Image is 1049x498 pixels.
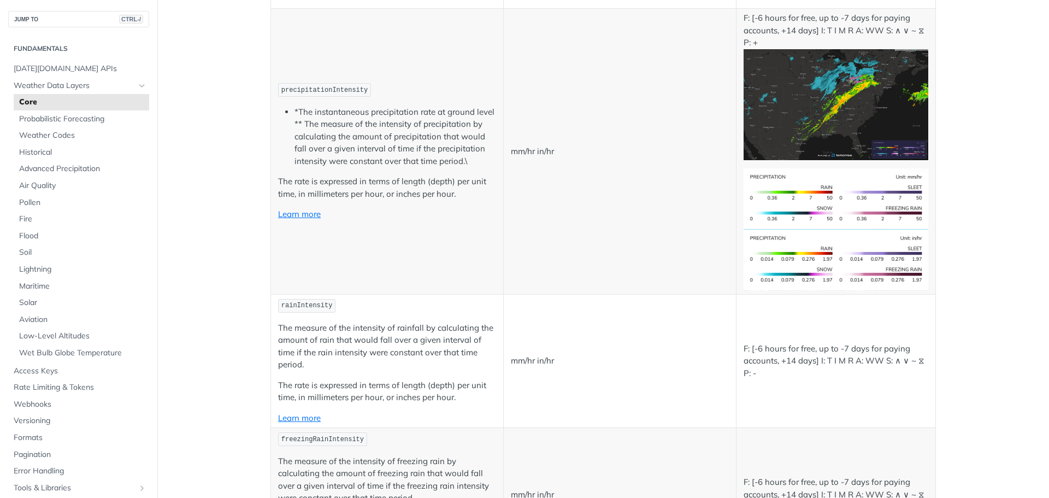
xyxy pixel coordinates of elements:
[14,466,146,477] span: Error Handling
[14,94,149,110] a: Core
[14,366,146,377] span: Access Keys
[19,231,146,242] span: Flood
[8,463,149,479] a: Error Handling
[19,163,146,174] span: Advanced Precipitation
[19,180,146,191] span: Air Quality
[14,111,149,127] a: Probabilistic Forecasting
[8,363,149,379] a: Access Keys
[14,328,149,344] a: Low-Level Altitudes
[511,355,729,367] p: mm/hr in/hr
[19,348,146,359] span: Wet Bulb Globe Temperature
[281,86,368,94] span: precipitationIntensity
[119,15,143,24] span: CTRL-/
[14,261,149,278] a: Lightning
[278,322,496,371] p: The measure of the intensity of rainfall by calculating the amount of rain that would fall over a...
[19,130,146,141] span: Weather Codes
[19,147,146,158] span: Historical
[8,44,149,54] h2: Fundamentals
[8,396,149,413] a: Webhooks
[19,281,146,292] span: Maritime
[14,312,149,328] a: Aviation
[281,302,333,309] span: rainIntensity
[14,295,149,311] a: Solar
[14,80,135,91] span: Weather Data Layers
[14,63,146,74] span: [DATE][DOMAIN_NAME] APIs
[19,247,146,258] span: Soil
[294,106,496,168] li: *The instantaneous precipitation rate at ground level ** The measure of the intensity of precipit...
[14,399,146,410] span: Webhooks
[14,228,149,244] a: Flood
[744,254,928,265] span: Expand image
[14,244,149,261] a: Soil
[19,331,146,342] span: Low-Level Altitudes
[8,480,149,496] a: Tools & LibrariesShow subpages for Tools & Libraries
[14,161,149,177] a: Advanced Precipitation
[138,81,146,90] button: Hide subpages for Weather Data Layers
[14,127,149,144] a: Weather Codes
[744,343,928,380] p: F: [-6 hours for free, up to -7 days for paying accounts, +14 days] I: T I M R A: WW S: ∧ ∨ ~ ⧖ P: -
[14,415,146,426] span: Versioning
[19,314,146,325] span: Aviation
[8,78,149,94] a: Weather Data LayersHide subpages for Weather Data Layers
[14,483,135,494] span: Tools & Libraries
[8,11,149,27] button: JUMP TOCTRL-/
[8,61,149,77] a: [DATE][DOMAIN_NAME] APIs
[744,192,928,203] span: Expand image
[14,178,149,194] a: Air Quality
[19,97,146,108] span: Core
[278,413,321,423] a: Learn more
[278,209,321,219] a: Learn more
[511,145,729,158] p: mm/hr in/hr
[19,297,146,308] span: Solar
[278,379,496,404] p: The rate is expressed in terms of length (depth) per unit time, in millimeters per hour, or inche...
[138,484,146,493] button: Show subpages for Tools & Libraries
[14,432,146,443] span: Formats
[278,175,496,200] p: The rate is expressed in terms of length (depth) per unit time, in millimeters per hour, or inche...
[744,98,928,109] span: Expand image
[281,436,364,443] span: freezingRainIntensity
[14,449,146,460] span: Pagination
[19,214,146,225] span: Fire
[8,413,149,429] a: Versioning
[744,12,928,160] p: F: [-6 hours for free, up to -7 days for paying accounts, +14 days] I: T I M R A: WW S: ∧ ∨ ~ ⧖ P: +
[8,447,149,463] a: Pagination
[14,144,149,161] a: Historical
[8,379,149,396] a: Rate Limiting & Tokens
[14,195,149,211] a: Pollen
[19,264,146,275] span: Lightning
[19,114,146,125] span: Probabilistic Forecasting
[14,211,149,227] a: Fire
[8,430,149,446] a: Formats
[14,278,149,295] a: Maritime
[19,197,146,208] span: Pollen
[14,382,146,393] span: Rate Limiting & Tokens
[14,345,149,361] a: Wet Bulb Globe Temperature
